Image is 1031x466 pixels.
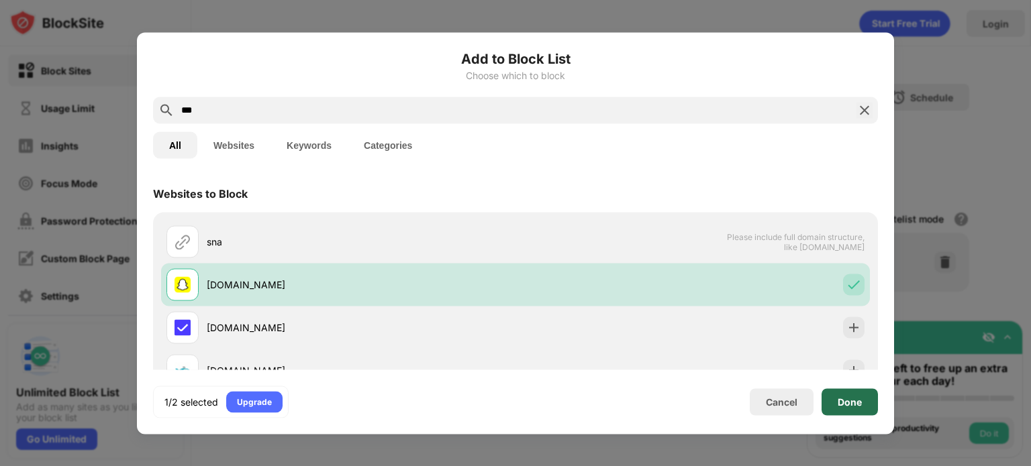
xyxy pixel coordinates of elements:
img: favicons [175,362,191,378]
div: [DOMAIN_NAME] [207,363,515,377]
h6: Add to Block List [153,48,878,68]
span: Please include full domain structure, like [DOMAIN_NAME] [726,231,865,251]
div: Choose which to block [153,70,878,80]
button: Keywords [271,131,348,158]
div: Upgrade [237,395,272,408]
button: All [153,131,197,158]
img: search.svg [158,102,175,118]
img: search-close [856,102,873,118]
div: sna [207,235,515,249]
div: [DOMAIN_NAME] [207,321,515,335]
div: Done [838,396,862,407]
button: Websites [197,131,271,158]
div: 1/2 selected [164,395,218,408]
div: Cancel [766,396,797,408]
div: Websites to Block [153,186,248,200]
div: [DOMAIN_NAME] [207,278,515,292]
img: favicons [175,276,191,292]
img: url.svg [175,233,191,249]
button: Categories [348,131,428,158]
img: favicons [175,319,191,335]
